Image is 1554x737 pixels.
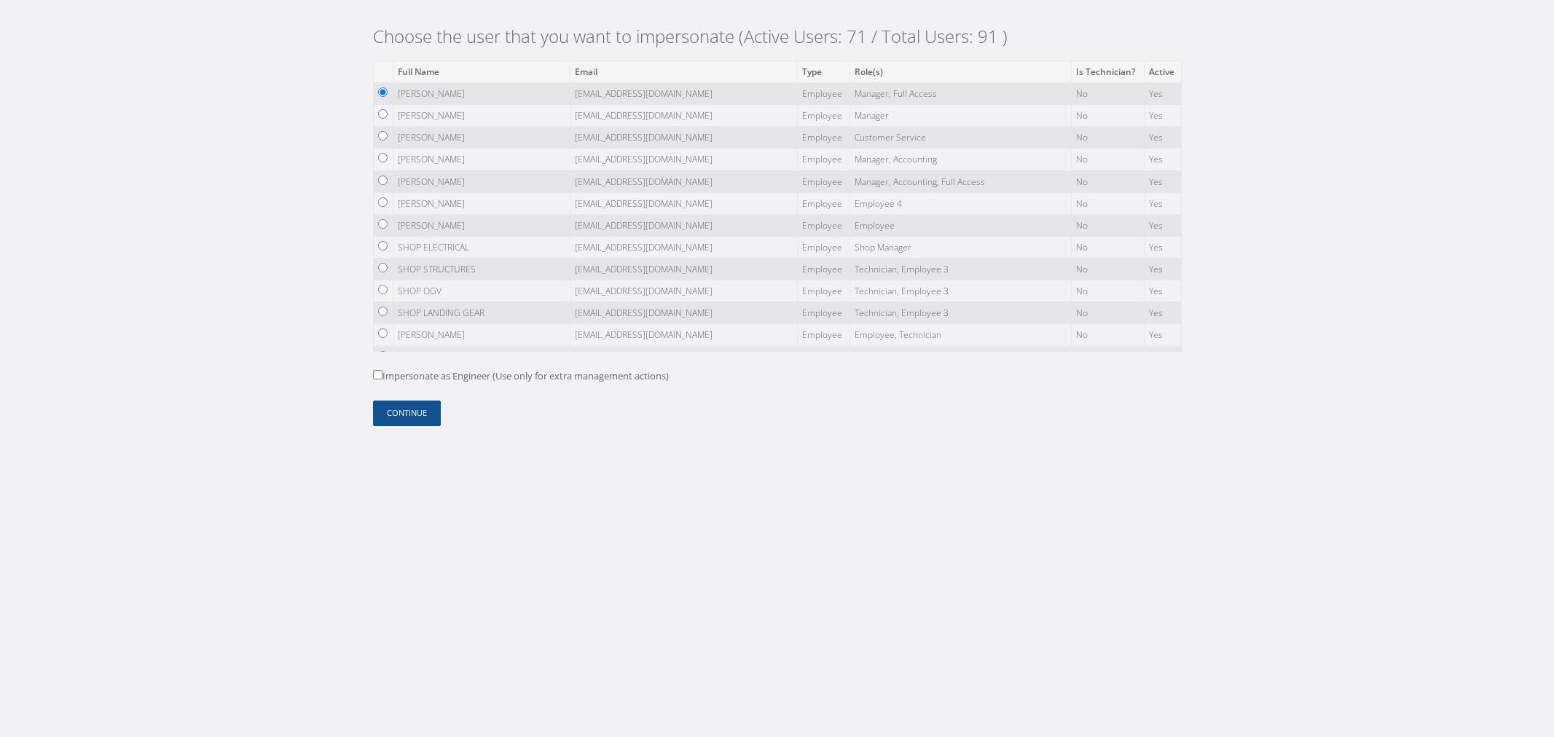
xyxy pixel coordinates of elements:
td: Yes [1144,192,1181,214]
td: [EMAIL_ADDRESS][DOMAIN_NAME] [570,259,797,280]
td: Employee [797,236,849,258]
td: [PERSON_NAME] [393,192,570,214]
td: [EMAIL_ADDRESS][DOMAIN_NAME] [570,105,797,127]
td: [EMAIL_ADDRESS][DOMAIN_NAME] [570,302,797,324]
td: [PERSON_NAME] [393,149,570,170]
td: Manager, Accounting, Full Access [849,170,1071,192]
td: Yes [1144,82,1181,104]
th: Role(s) [849,60,1071,82]
td: No [1071,236,1144,258]
td: Technician, Employee 3 [849,280,1071,302]
td: Yes [1144,105,1181,127]
button: Continue [373,401,441,426]
td: Employee [797,127,849,149]
td: Employee 4 [849,192,1071,214]
td: SHOP LANDING GEAR [393,302,570,324]
td: Technician, Employee 3 [849,259,1071,280]
td: No [1071,192,1144,214]
td: Employee [797,214,849,236]
td: Manager [849,105,1071,127]
td: Yes [1144,214,1181,236]
td: [EMAIL_ADDRESS][DOMAIN_NAME] [570,324,797,346]
h2: Choose the user that you want to impersonate (Active Users: 71 / Total Users: 91 ) [373,26,1182,47]
td: Technician, Employee 3, Full Access [849,346,1071,368]
td: [PERSON_NAME] [393,214,570,236]
td: Yes [1144,302,1181,324]
td: Customer Service [849,127,1071,149]
td: Employee [797,259,849,280]
td: No [1071,324,1144,346]
td: [PERSON_NAME] [393,82,570,104]
td: Employee [849,214,1071,236]
td: No [1071,170,1144,192]
td: Yes [1144,259,1181,280]
td: Yes [1144,324,1181,346]
th: Is Technician? [1071,60,1144,82]
td: Yes [1144,170,1181,192]
th: Full Name [393,60,570,82]
td: Employee [797,170,849,192]
td: [EMAIL_ADDRESS][DOMAIN_NAME] [570,280,797,302]
td: [EMAIL_ADDRESS][DOMAIN_NAME] [570,236,797,258]
td: Employee [797,192,849,214]
td: Employee [797,280,849,302]
td: Employee, Technician [849,324,1071,346]
td: [EMAIL_ADDRESS][DOMAIN_NAME] [570,346,797,368]
td: Manager, Accounting [849,149,1071,170]
td: Employee [797,302,849,324]
td: No [1071,280,1144,302]
td: SHOP STRUCTURES [393,259,570,280]
label: Impersonate as Engineer (Use only for extra management actions) [373,369,669,384]
td: Manager, Full Access [849,82,1071,104]
th: Email [570,60,797,82]
td: Technician, Employee 3 [849,302,1071,324]
td: [PERSON_NAME] [393,324,570,346]
td: [EMAIL_ADDRESS][DOMAIN_NAME] [570,127,797,149]
th: Type [797,60,849,82]
td: Yes [1144,236,1181,258]
td: No [1071,127,1144,149]
td: Employee [797,82,849,104]
td: Yes [1144,127,1181,149]
td: SHOP ELECTRICAL [393,236,570,258]
td: Yes [1144,346,1181,368]
td: Yes [1144,149,1181,170]
td: Employee [797,324,849,346]
td: No [1071,82,1144,104]
td: No [1071,214,1144,236]
td: SHOP OGV [393,280,570,302]
td: No [1071,302,1144,324]
th: Active [1144,60,1181,82]
td: [EMAIL_ADDRESS][DOMAIN_NAME] [570,192,797,214]
td: [PERSON_NAME] [393,127,570,149]
td: Employee [797,105,849,127]
input: Impersonate as Engineer (Use only for extra management actions) [373,370,382,379]
td: [PERSON_NAME] [393,346,570,368]
td: [PERSON_NAME] [393,170,570,192]
td: [EMAIL_ADDRESS][DOMAIN_NAME] [570,149,797,170]
td: [PERSON_NAME] [393,105,570,127]
td: [EMAIL_ADDRESS][DOMAIN_NAME] [570,214,797,236]
td: Employee [797,346,849,368]
td: [EMAIL_ADDRESS][DOMAIN_NAME] [570,82,797,104]
td: [EMAIL_ADDRESS][DOMAIN_NAME] [570,170,797,192]
td: No [1071,259,1144,280]
td: No [1071,149,1144,170]
td: Employee [797,149,849,170]
td: Yes [1144,280,1181,302]
td: Shop Manager [849,236,1071,258]
td: No [1071,105,1144,127]
td: No [1071,346,1144,368]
